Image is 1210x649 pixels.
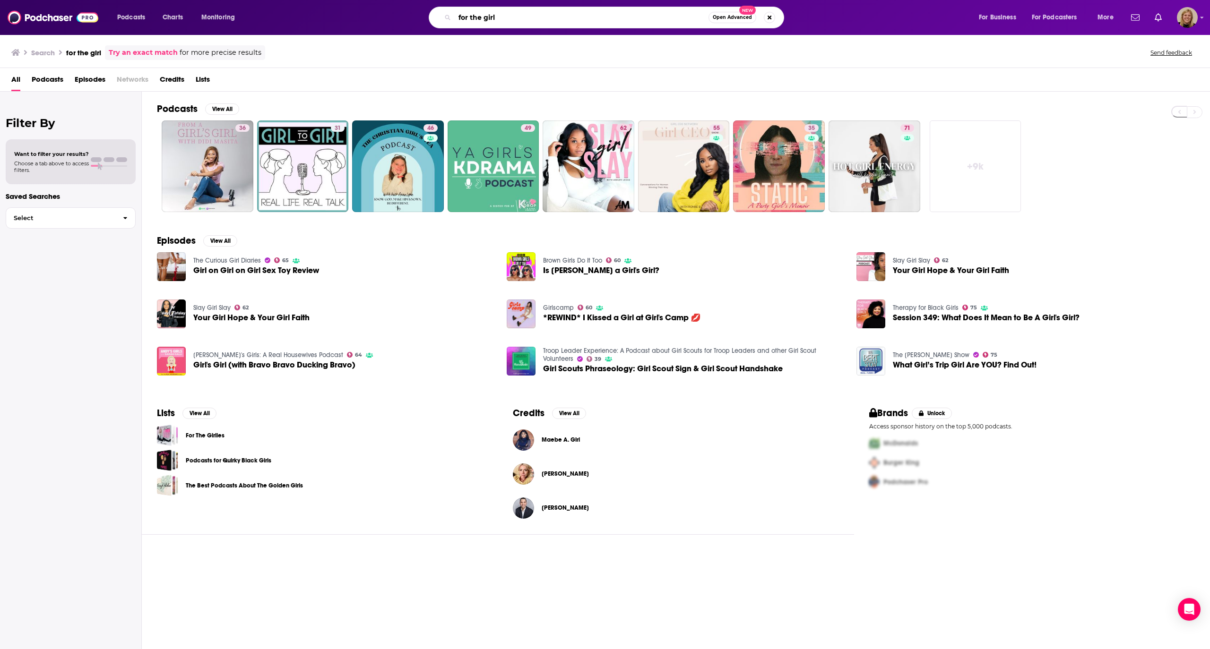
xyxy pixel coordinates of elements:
a: The Best Podcasts About The Golden Girls [157,475,178,496]
a: John Fortes [542,504,589,512]
span: 31 [335,124,341,133]
a: 39 [587,356,602,362]
img: Podchaser - Follow, Share and Rate Podcasts [8,9,98,26]
a: John Fortes [513,497,534,519]
a: 36 [235,124,250,132]
span: Networks [117,72,148,91]
img: First Pro Logo [865,434,883,453]
a: Is Jameela Jamil a Girl's Girl? [543,266,659,274]
h2: Brands [869,407,908,419]
span: For Business [979,11,1016,24]
a: Maebe A. Girl [542,436,580,444]
span: 62 [242,306,249,310]
a: Charts [156,10,189,25]
a: 75 [962,305,977,310]
a: ListsView All [157,407,216,419]
div: Open Intercom Messenger [1178,598,1201,621]
span: 75 [970,306,977,310]
button: Unlock [912,408,952,419]
a: The Bert Show [893,351,969,359]
button: View All [182,408,216,419]
a: What Girl’s Trip Girl Are YOU? Find Out! [856,347,885,376]
button: open menu [195,10,247,25]
span: 62 [942,258,948,263]
p: Saved Searches [6,192,136,201]
button: Open AdvancedNew [709,12,756,23]
div: Search podcasts, credits, & more... [438,7,793,28]
h2: Filter By [6,116,136,130]
a: 36 [162,120,253,212]
button: Maebe A. GirlMaebe A. Girl [513,425,838,455]
span: What Girl’s Trip Girl Are YOU? Find Out! [893,361,1037,369]
a: 71 [829,120,920,212]
a: Troop Leader Experience: A Podcast about Girl Scouts for Troop Leaders and other Girl Scout Volun... [543,347,816,363]
img: Girl's Girl (with Bravo Bravo Ducking Bravo) [157,347,186,376]
a: Girl's Girl (with Bravo Bravo Ducking Bravo) [193,361,355,369]
a: 31 [257,120,349,212]
a: For The Girlies [186,430,225,441]
img: Girl on Girl on Girl Sex Toy Review [157,252,186,281]
button: open menu [1026,10,1091,25]
a: For The Girlies [157,425,178,446]
a: Episodes [75,72,105,91]
input: Search podcasts, credits, & more... [455,10,709,25]
span: 46 [427,124,434,133]
span: Your Girl Hope & Your Girl Faith [193,314,310,322]
span: [PERSON_NAME] [542,470,589,478]
button: Select [6,207,136,229]
h2: Podcasts [157,103,198,115]
a: Session 349: What Does It Mean to Be A Girl's Girl? [856,299,885,328]
a: CreditsView All [513,407,586,419]
span: 55 [713,124,720,133]
a: Slay Girl Slay [893,256,930,265]
span: 60 [586,306,592,310]
span: Select [6,215,115,221]
span: Is [PERSON_NAME] a Girl's Girl? [543,266,659,274]
button: open menu [972,10,1028,25]
span: More [1098,11,1114,24]
span: 75 [991,353,997,357]
a: 62 [543,120,634,212]
span: 62 [620,124,627,133]
a: All [11,72,20,91]
a: Show notifications dropdown [1127,9,1143,26]
span: [PERSON_NAME] [542,504,589,512]
img: Your Girl Hope & Your Girl Faith [157,299,186,328]
span: Want to filter your results? [14,151,89,157]
img: Is Jameela Jamil a Girl's Girl? [507,252,536,281]
a: Podcasts for Quirky Black Girls [157,450,178,471]
a: Clementine Ford [542,470,589,478]
a: 46 [423,124,438,132]
button: Show profile menu [1177,7,1198,28]
a: Slay Girl Slay [193,304,231,312]
a: 60 [606,257,621,263]
a: PodcastsView All [157,103,239,115]
span: 35 [808,124,815,133]
span: Monitoring [201,11,235,24]
span: 65 [282,258,289,263]
a: Girl Scouts Phraseology: Girl Scout Sign & Girl Scout Handshake [507,347,536,376]
span: for more precise results [180,47,261,58]
span: 64 [355,353,362,357]
button: View All [205,103,239,115]
button: open menu [111,10,157,25]
span: 49 [525,124,531,133]
span: Podchaser Pro [883,478,928,486]
a: Girlscamp [543,304,574,312]
img: Second Pro Logo [865,453,883,472]
a: Girl Scouts Phraseology: Girl Scout Sign & Girl Scout Handshake [543,365,783,373]
h2: Episodes [157,235,196,247]
a: Credits [160,72,184,91]
a: 31 [331,124,345,132]
a: 62 [616,124,631,132]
